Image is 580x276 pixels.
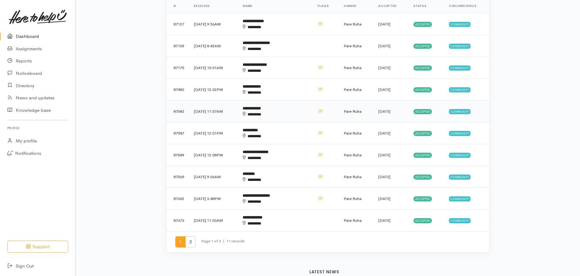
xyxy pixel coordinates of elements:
[166,144,189,166] td: 87549
[339,166,373,188] td: Pare Ruha
[339,101,373,122] td: Pare Ruha
[339,13,373,35] td: Pare Ruha
[189,35,238,57] td: [DATE] 8:42AM
[413,44,432,48] span: Accepted
[339,188,373,210] td: Pare Ruha
[339,35,373,57] td: Pare Ruha
[339,210,373,231] td: Pare Ruha
[166,210,189,231] td: 87676
[413,65,432,70] span: Accepted
[189,188,238,210] td: [DATE] 3:48PM
[449,87,470,92] span: Community
[449,153,470,158] span: Community
[378,152,390,158] time: [DATE]
[7,124,68,132] h6: Profile
[378,174,390,179] time: [DATE]
[378,196,390,201] time: [DATE]
[166,57,189,79] td: 87175
[449,175,470,179] span: Community
[339,144,373,166] td: Pare Ruha
[189,79,238,101] td: [DATE] 12:02PM
[413,175,432,179] span: Accepted
[378,87,390,92] time: [DATE]
[7,241,68,253] button: Support
[309,269,339,274] b: Latest news
[175,236,186,248] span: 1
[201,236,245,252] small: Page 1 of 2 11 records
[449,22,470,27] span: Community
[189,210,238,231] td: [DATE] 11:03AM
[339,122,373,144] td: Pare Ruha
[378,109,390,114] time: [DATE]
[449,218,470,223] span: Community
[413,153,432,158] span: Accepted
[449,131,470,136] span: Community
[413,196,432,201] span: Accepted
[449,109,470,114] span: Community
[189,101,238,122] td: [DATE] 11:57AM
[189,57,238,79] td: [DATE] 10:01AM
[166,122,189,144] td: 87547
[166,166,189,188] td: 87569
[378,65,390,70] time: [DATE]
[189,144,238,166] td: [DATE] 12:08PM
[339,57,373,79] td: Pare Ruha
[378,22,390,27] time: [DATE]
[189,13,238,35] td: [DATE] 9:56AM
[378,218,390,223] time: [DATE]
[185,236,196,248] span: 2
[223,238,224,244] span: |
[449,65,470,70] span: Community
[189,122,238,144] td: [DATE] 12:01PM
[413,22,432,27] span: Accepted
[378,43,390,48] time: [DATE]
[166,101,189,122] td: 87543
[166,13,189,35] td: 87127
[413,218,432,223] span: Accepted
[378,131,390,136] time: [DATE]
[166,188,189,210] td: 87602
[449,44,470,48] span: Community
[413,131,432,136] span: Accepted
[413,87,432,92] span: Accepted
[339,79,373,101] td: Pare Ruha
[449,196,470,201] span: Community
[189,166,238,188] td: [DATE] 9:06AM
[166,79,189,101] td: 87483
[413,109,432,114] span: Accepted
[166,35,189,57] td: 87159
